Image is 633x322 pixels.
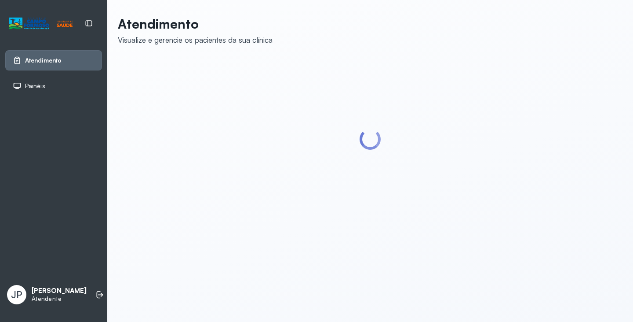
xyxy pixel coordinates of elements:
p: [PERSON_NAME] [32,287,87,295]
span: Atendimento [25,57,62,64]
p: Atendimento [118,16,273,32]
p: Atendente [32,295,87,303]
a: Atendimento [13,56,95,65]
span: JP [11,289,22,300]
span: Painéis [25,82,45,90]
div: Visualize e gerencie os pacientes da sua clínica [118,35,273,44]
img: Logotipo do estabelecimento [9,16,73,31]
